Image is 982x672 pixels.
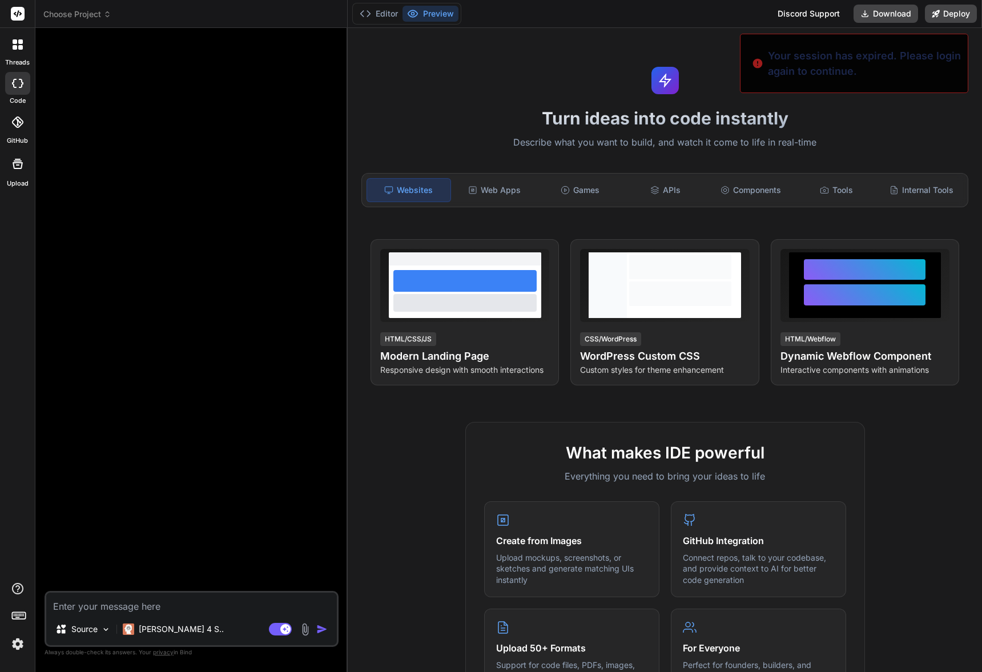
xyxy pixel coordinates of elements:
div: Websites [367,178,451,202]
p: Responsive design with smooth interactions [380,364,549,376]
p: Upload mockups, screenshots, or sketches and generate matching UIs instantly [496,552,647,586]
label: code [10,96,26,106]
span: Choose Project [43,9,111,20]
p: Describe what you want to build, and watch it come to life in real-time [355,135,975,150]
h4: For Everyone [683,641,834,655]
img: attachment [299,623,312,636]
img: Pick Models [101,625,111,634]
h1: Turn ideas into code instantly [355,108,975,128]
h4: Modern Landing Page [380,348,549,364]
div: Discord Support [771,5,847,23]
div: CSS/WordPress [580,332,641,346]
p: Connect repos, talk to your codebase, and provide context to AI for better code generation [683,552,834,586]
div: Components [709,178,792,202]
button: Deploy [925,5,977,23]
button: Download [854,5,918,23]
h4: Create from Images [496,534,647,548]
p: Everything you need to bring your ideas to life [484,469,846,483]
div: HTML/Webflow [780,332,840,346]
h4: GitHub Integration [683,534,834,548]
label: Upload [7,179,29,188]
p: Your session has expired. Please login again to continue. [768,48,961,79]
p: Interactive components with animations [780,364,949,376]
p: Custom styles for theme enhancement [580,364,749,376]
div: HTML/CSS/JS [380,332,436,346]
button: Editor [355,6,403,22]
div: Games [538,178,622,202]
label: GitHub [7,136,28,146]
h4: WordPress Custom CSS [580,348,749,364]
h4: Dynamic Webflow Component [780,348,949,364]
img: settings [8,634,27,654]
div: Web Apps [453,178,537,202]
div: APIs [624,178,707,202]
img: Claude 4 Sonnet [123,623,134,635]
span: privacy [153,649,174,655]
div: Tools [795,178,878,202]
h4: Upload 50+ Formats [496,641,647,655]
p: Always double-check its answers. Your in Bind [45,647,339,658]
p: [PERSON_NAME] 4 S.. [139,623,224,635]
h2: What makes IDE powerful [484,441,846,465]
img: icon [316,623,328,635]
button: Preview [403,6,458,22]
div: Internal Tools [880,178,963,202]
label: threads [5,58,30,67]
p: Source [71,623,98,635]
img: alert [752,48,763,79]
